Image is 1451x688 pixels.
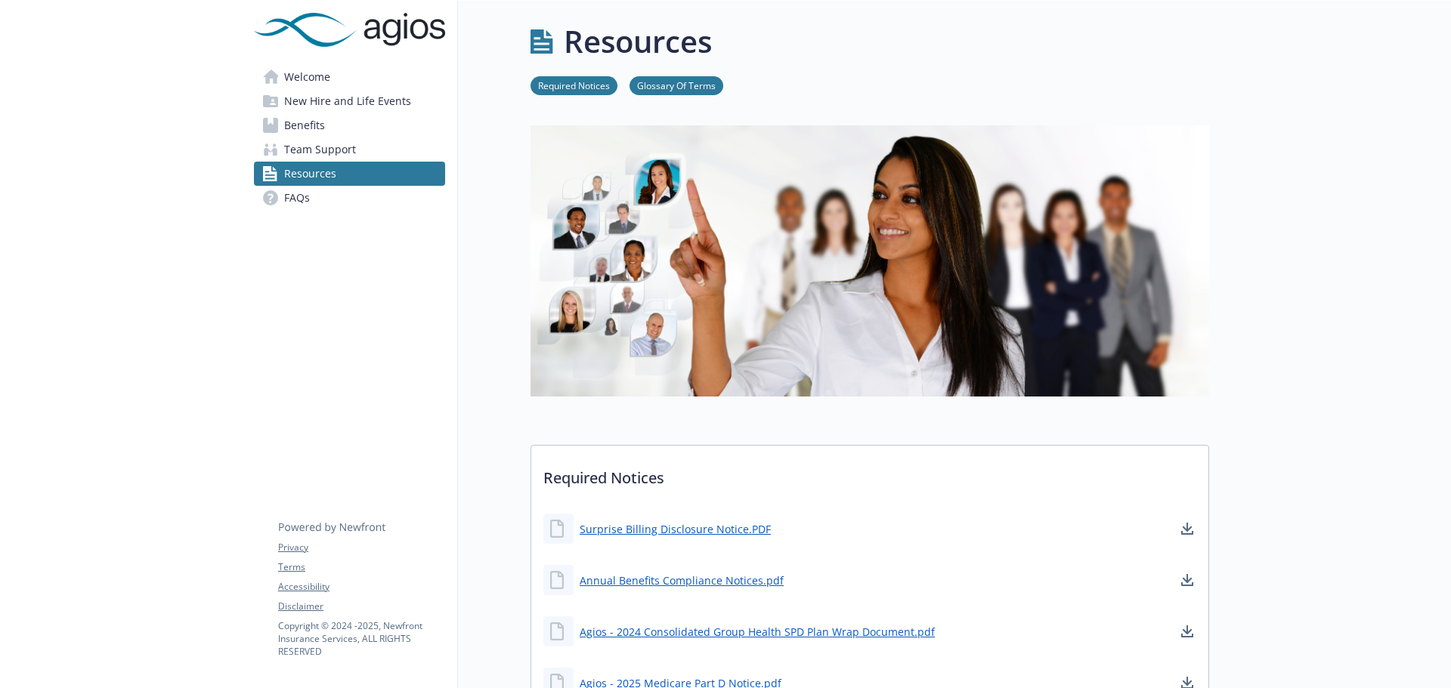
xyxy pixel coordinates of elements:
[531,446,1208,501] p: Required Notices
[580,572,784,588] a: Annual Benefits Compliance Notices.pdf
[254,113,445,137] a: Benefits
[284,65,330,89] span: Welcome
[278,560,444,574] a: Terms
[284,89,411,113] span: New Hire and Life Events
[580,624,935,640] a: Agios - 2024 Consolidated Group Health SPD Plan Wrap Document.pdf
[580,521,771,537] a: Surprise Billing Disclosure Notice.PDF
[254,137,445,162] a: Team Support
[254,89,445,113] a: New Hire and Life Events
[531,78,617,92] a: Required Notices
[278,619,444,658] p: Copyright © 2024 - 2025 , Newfront Insurance Services, ALL RIGHTS RESERVED
[630,78,723,92] a: Glossary Of Terms
[284,186,310,210] span: FAQs
[254,65,445,89] a: Welcome
[564,19,712,64] h1: Resources
[284,113,325,137] span: Benefits
[1178,520,1196,538] a: download document
[1178,622,1196,640] a: download document
[284,162,336,186] span: Resources
[278,580,444,594] a: Accessibility
[284,137,356,162] span: Team Support
[254,162,445,186] a: Resources
[278,600,444,613] a: Disclaimer
[278,541,444,554] a: Privacy
[1178,571,1196,589] a: download document
[254,186,445,210] a: FAQs
[531,125,1209,396] img: resources page banner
